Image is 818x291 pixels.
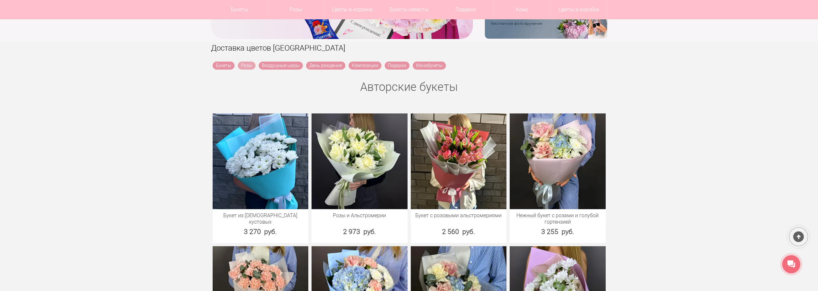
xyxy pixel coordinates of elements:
a: Нежный букет с розами и голубой гортензией [513,212,602,225]
div: 2 973 руб. [312,227,408,237]
div: 3 270 руб. [213,227,309,237]
a: Букет из [DEMOGRAPHIC_DATA] кустовых [216,212,305,225]
a: Композиции [349,62,381,70]
img: Букет из хризантем кустовых [213,113,309,209]
div: 3 255 руб. [510,227,606,237]
a: День рождения [306,62,345,70]
a: Букет с розовыми альстромериями [414,212,504,219]
h1: Доставка цветов [GEOGRAPHIC_DATA] [211,42,607,54]
a: Подарки [385,62,409,70]
img: Нежный букет с розами и голубой гортензией [510,113,606,209]
a: Розы [238,62,255,70]
img: Букет с розовыми альстромериями [411,113,507,209]
img: Розы и Альстромерии [312,113,408,209]
a: Воздушные шары [259,62,303,70]
a: Монобукеты [413,62,446,70]
a: Авторские букеты [360,80,458,94]
div: 2 560 руб. [411,227,507,237]
a: Розы и Альстромерии [315,212,404,219]
a: Букеты [213,62,235,70]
